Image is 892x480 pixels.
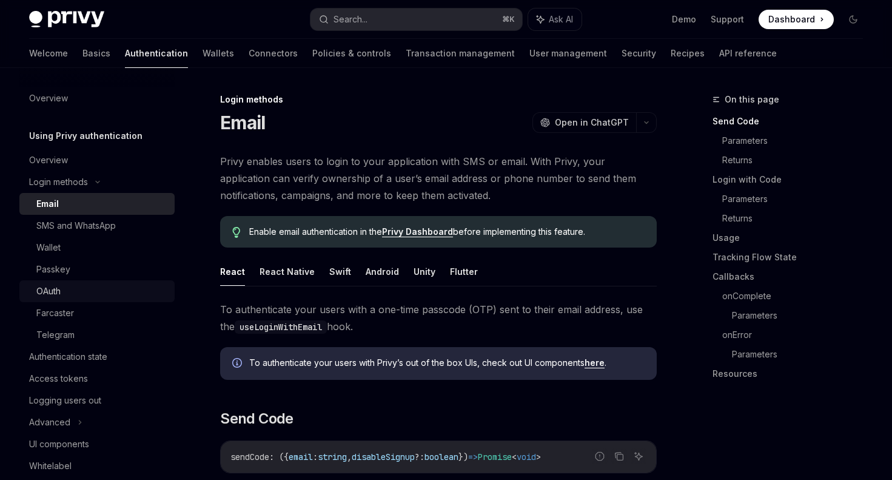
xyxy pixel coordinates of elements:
[722,131,873,150] a: Parameters
[722,150,873,170] a: Returns
[329,257,351,286] button: Swift
[468,451,478,462] span: =>
[347,451,352,462] span: ,
[711,13,744,25] a: Support
[19,390,175,411] a: Logging users out
[249,357,645,369] span: To authenticate your users with Privy’s out of the box UIs, check out UI components .
[722,209,873,228] a: Returns
[502,15,515,24] span: ⌘ K
[713,267,873,286] a: Callbacks
[36,262,70,277] div: Passkey
[249,226,645,238] span: Enable email authentication in the before implementing this feature.
[592,448,608,464] button: Report incorrect code
[29,437,89,451] div: UI components
[312,39,391,68] a: Policies & controls
[313,451,318,462] span: :
[768,13,815,25] span: Dashboard
[517,451,536,462] span: void
[29,39,68,68] a: Welcome
[549,13,573,25] span: Ask AI
[29,415,70,430] div: Advanced
[36,328,75,342] div: Telegram
[19,433,175,455] a: UI components
[352,451,415,462] span: disableSignup
[713,364,873,384] a: Resources
[220,153,657,204] span: Privy enables users to login to your application with SMS or email. With Privy, your application ...
[415,451,424,462] span: ?:
[622,39,656,68] a: Security
[36,284,61,299] div: OAuth
[713,228,873,248] a: Usage
[672,13,696,25] a: Demo
[611,448,627,464] button: Copy the contents from the code block
[36,197,59,211] div: Email
[29,11,104,28] img: dark logo
[289,451,313,462] span: email
[19,368,175,390] a: Access tokens
[713,112,873,131] a: Send Code
[529,39,607,68] a: User management
[732,306,873,325] a: Parameters
[722,325,873,345] a: onError
[19,237,175,259] a: Wallet
[220,409,293,428] span: Send Code
[722,189,873,209] a: Parameters
[19,259,175,280] a: Passkey
[19,215,175,237] a: SMS and WhatsApp
[528,8,582,30] button: Ask AI
[512,451,517,462] span: <
[19,346,175,368] a: Authentication state
[722,286,873,306] a: onComplete
[29,175,88,189] div: Login methods
[719,39,777,68] a: API reference
[29,153,68,167] div: Overview
[249,39,298,68] a: Connectors
[19,193,175,215] a: Email
[19,87,175,109] a: Overview
[366,257,399,286] button: Android
[220,301,657,335] span: To authenticate your users with a one-time passcode (OTP) sent to their email address, use the hook.
[232,358,244,370] svg: Info
[406,39,515,68] a: Transaction management
[631,448,646,464] button: Ask AI
[478,451,512,462] span: Promise
[29,129,143,143] h5: Using Privy authentication
[29,393,101,408] div: Logging users out
[232,227,241,238] svg: Tip
[220,112,265,134] h1: Email
[220,257,245,286] button: React
[29,350,107,364] div: Authentication state
[382,226,453,237] a: Privy Dashboard
[843,10,863,29] button: Toggle dark mode
[19,302,175,324] a: Farcaster
[19,149,175,171] a: Overview
[269,451,289,462] span: : ({
[732,345,873,364] a: Parameters
[29,91,68,106] div: Overview
[29,459,72,473] div: Whitelabel
[334,12,367,27] div: Search...
[36,306,74,320] div: Farcaster
[713,170,873,189] a: Login with Code
[759,10,834,29] a: Dashboard
[235,320,327,334] code: useLoginWithEmail
[532,112,636,133] button: Open in ChatGPT
[230,451,269,462] span: sendCode
[424,451,458,462] span: boolean
[671,39,705,68] a: Recipes
[310,8,523,30] button: Search...⌘K
[536,451,541,462] span: >
[458,451,468,462] span: })
[585,357,605,368] a: here
[414,257,435,286] button: Unity
[36,218,116,233] div: SMS and WhatsApp
[125,39,188,68] a: Authentication
[555,117,629,129] span: Open in ChatGPT
[29,371,88,386] div: Access tokens
[36,240,61,255] div: Wallet
[203,39,234,68] a: Wallets
[318,451,347,462] span: string
[82,39,110,68] a: Basics
[19,455,175,477] a: Whitelabel
[450,257,478,286] button: Flutter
